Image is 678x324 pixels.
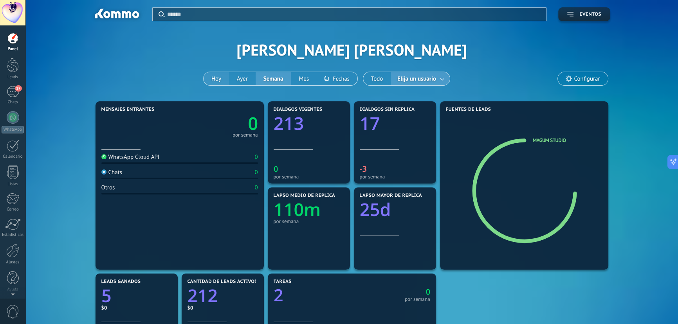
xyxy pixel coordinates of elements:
[204,72,229,85] button: Hoy
[101,184,115,191] div: Otros
[2,154,24,159] div: Calendario
[188,279,258,284] span: Cantidad de leads activos
[579,12,601,17] span: Eventos
[274,193,335,198] span: Lapso medio de réplica
[254,153,258,161] div: 0
[101,154,106,159] img: WhatsApp Cloud API
[101,107,155,112] span: Mensajes entrantes
[354,297,430,301] div: por semana
[229,72,256,85] button: Ayer
[2,260,24,265] div: Ajustes
[233,133,258,137] div: por semana
[360,193,422,198] span: Lapso mayor de réplica
[274,218,344,224] div: por semana
[391,72,450,85] button: Elija un usuario
[317,72,357,85] button: Fechas
[2,75,24,80] div: Leads
[101,279,141,284] span: Leads ganados
[396,74,438,84] span: Elija un usuario
[248,112,258,135] text: 0
[360,198,391,221] text: 25d
[256,72,291,85] button: Semana
[274,112,304,135] text: 213
[101,284,112,308] text: 5
[2,47,24,52] div: Panel
[274,283,350,306] a: 2
[101,304,172,311] div: $0
[15,85,22,92] span: 17
[2,207,24,212] div: Correo
[101,169,106,175] img: Chats
[574,76,600,82] span: Configurar
[101,169,123,176] div: Chats
[426,286,430,297] text: 0
[2,126,24,133] div: WhatsApp
[274,164,278,174] text: 0
[274,279,292,284] span: Tareas
[360,174,430,180] div: por semana
[254,169,258,176] div: 0
[446,107,491,112] span: Fuentes de leads
[363,72,391,85] button: Todo
[274,174,344,180] div: por semana
[274,283,283,306] text: 2
[360,112,380,135] text: 17
[188,284,258,308] a: 212
[360,198,430,221] a: 25d
[188,284,218,308] text: 212
[101,284,172,308] a: 5
[558,7,610,21] button: Eventos
[274,198,321,221] text: 110m
[2,100,24,105] div: Chats
[274,107,323,112] span: Diálogos vigentes
[2,232,24,238] div: Estadísticas
[101,153,160,161] div: WhatsApp Cloud API
[291,72,317,85] button: Mes
[180,112,258,135] a: 0
[360,164,367,174] text: -3
[2,182,24,187] div: Listas
[188,304,258,311] div: $0
[360,107,415,112] span: Diálogos sin réplica
[533,137,566,144] a: Magum Studio
[254,184,258,191] div: 0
